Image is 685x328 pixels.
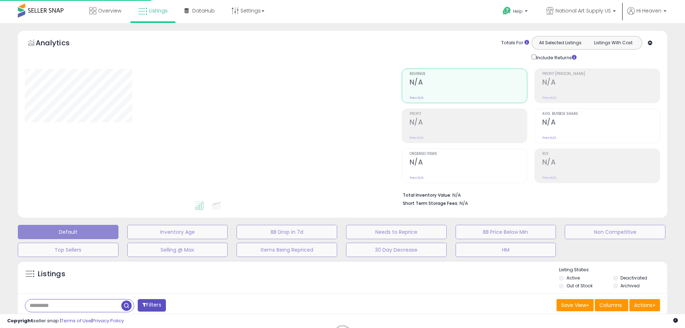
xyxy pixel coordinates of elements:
span: ROI [542,152,660,156]
span: Help [513,8,523,14]
h2: N/A [542,158,660,168]
a: Hi Heaven [627,7,666,23]
span: National Art Supply US [555,7,611,14]
button: BB Price Below Min [456,225,556,239]
button: Default [18,225,118,239]
button: Items Being Repriced [237,243,337,257]
h2: N/A [410,158,527,168]
button: Non Competitive [565,225,665,239]
div: Include Returns [526,53,585,61]
small: Prev: N/A [542,136,556,140]
span: Revenue [410,72,527,76]
div: Totals For [501,40,529,46]
span: Overview [98,7,121,14]
button: Listings With Cost [587,38,640,47]
h5: Analytics [36,38,83,50]
small: Prev: N/A [410,136,423,140]
small: Prev: N/A [410,176,423,180]
h2: N/A [410,118,527,128]
span: Avg. Buybox Share [542,112,660,116]
h2: N/A [410,78,527,88]
span: N/A [460,200,468,207]
button: Top Sellers [18,243,118,257]
li: N/A [403,190,655,199]
span: Hi Heaven [636,7,661,14]
div: seller snap | | [7,318,124,324]
small: Prev: N/A [542,176,556,180]
button: BB Drop in 7d [237,225,337,239]
b: Total Inventory Value: [403,192,451,198]
b: Short Term Storage Fees: [403,200,458,206]
button: HM [456,243,556,257]
i: Get Help [502,6,511,15]
strong: Copyright [7,317,33,324]
span: Profit [410,112,527,116]
button: Inventory Age [127,225,228,239]
h2: N/A [542,118,660,128]
h2: N/A [542,78,660,88]
span: Ordered Items [410,152,527,156]
button: Selling @ Max [127,243,228,257]
button: 30 Day Decrease [346,243,447,257]
a: Help [497,1,535,23]
small: Prev: N/A [410,96,423,100]
small: Prev: N/A [542,96,556,100]
button: Needs to Reprice [346,225,447,239]
span: Listings [149,7,168,14]
button: All Selected Listings [534,38,587,47]
span: Profit [PERSON_NAME] [542,72,660,76]
span: DataHub [192,7,215,14]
